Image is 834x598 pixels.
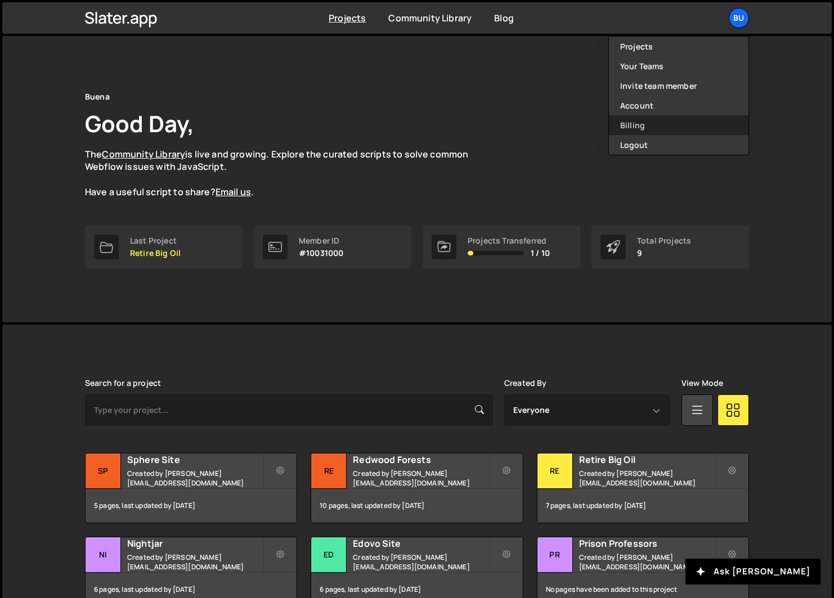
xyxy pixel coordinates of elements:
button: Logout [609,135,748,155]
span: 1 / 10 [531,249,550,258]
p: Retire Big Oil [130,249,181,258]
div: Ed [311,537,347,573]
div: Re [537,453,573,489]
small: Created by [PERSON_NAME][EMAIL_ADDRESS][DOMAIN_NAME] [127,552,263,572]
a: Last Project Retire Big Oil [85,226,243,268]
h2: Redwood Forests [353,453,488,466]
a: Re Retire Big Oil Created by [PERSON_NAME][EMAIL_ADDRESS][DOMAIN_NAME] 7 pages, last updated by [... [537,453,749,523]
div: Total Projects [637,236,691,245]
small: Created by [PERSON_NAME][EMAIL_ADDRESS][DOMAIN_NAME] [579,552,715,572]
a: Projects [329,12,366,24]
a: Bu [729,8,749,28]
p: #10031000 [299,249,343,258]
small: Created by [PERSON_NAME][EMAIL_ADDRESS][DOMAIN_NAME] [353,552,488,572]
label: Search for a project [85,379,161,388]
button: Ask [PERSON_NAME] [685,559,820,584]
h2: Edovo Site [353,537,488,550]
div: 10 pages, last updated by [DATE] [311,489,522,523]
a: Invite team member [609,76,748,96]
div: Buena [85,90,110,104]
p: 9 [637,249,691,258]
small: Created by [PERSON_NAME][EMAIL_ADDRESS][DOMAIN_NAME] [579,469,715,488]
small: Created by [PERSON_NAME][EMAIL_ADDRESS][DOMAIN_NAME] [127,469,263,488]
p: The is live and growing. Explore the curated scripts to solve common Webflow issues with JavaScri... [85,148,490,199]
h2: Nightjar [127,537,263,550]
a: Sp Sphere Site Created by [PERSON_NAME][EMAIL_ADDRESS][DOMAIN_NAME] 5 pages, last updated by [DATE] [85,453,297,523]
h2: Retire Big Oil [579,453,715,466]
a: Email us [216,186,251,198]
label: Created By [504,379,547,388]
h2: Prison Professors [579,537,715,550]
a: Account [609,96,748,115]
a: Community Library [388,12,472,24]
div: Ni [86,537,121,573]
div: Pr [537,537,573,573]
small: Created by [PERSON_NAME][EMAIL_ADDRESS][DOMAIN_NAME] [353,469,488,488]
a: Blog [494,12,514,24]
div: 5 pages, last updated by [DATE] [86,489,297,523]
a: Your Teams [609,56,748,76]
input: Type your project... [85,394,493,426]
a: Projects [609,37,748,56]
a: Community Library [102,148,185,160]
h2: Sphere Site [127,453,263,466]
h1: Good Day, [85,108,194,139]
label: View Mode [681,379,723,388]
div: 7 pages, last updated by [DATE] [537,489,748,523]
a: Re Redwood Forests Created by [PERSON_NAME][EMAIL_ADDRESS][DOMAIN_NAME] 10 pages, last updated by... [311,453,523,523]
a: Billing [609,115,748,135]
div: Projects Transferred [468,236,550,245]
div: Sp [86,453,121,489]
div: Re [311,453,347,489]
div: Member ID [299,236,343,245]
div: Last Project [130,236,181,245]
